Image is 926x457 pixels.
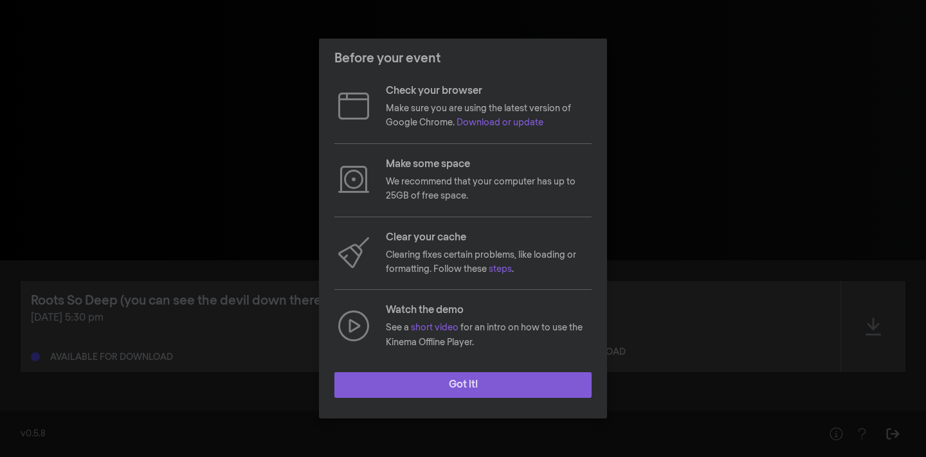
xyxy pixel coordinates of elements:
[319,39,607,78] header: Before your event
[489,265,512,274] a: steps
[411,323,458,332] a: short video
[386,102,592,130] p: Make sure you are using the latest version of Google Chrome.
[386,248,592,277] p: Clearing fixes certain problems, like loading or formatting. Follow these .
[386,84,592,99] p: Check your browser
[386,157,592,172] p: Make some space
[457,118,543,127] a: Download or update
[386,321,592,350] p: See a for an intro on how to use the Kinema Offline Player.
[386,175,592,204] p: We recommend that your computer has up to 25GB of free space.
[334,372,592,398] button: Got it!
[386,230,592,246] p: Clear your cache
[386,303,592,318] p: Watch the demo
